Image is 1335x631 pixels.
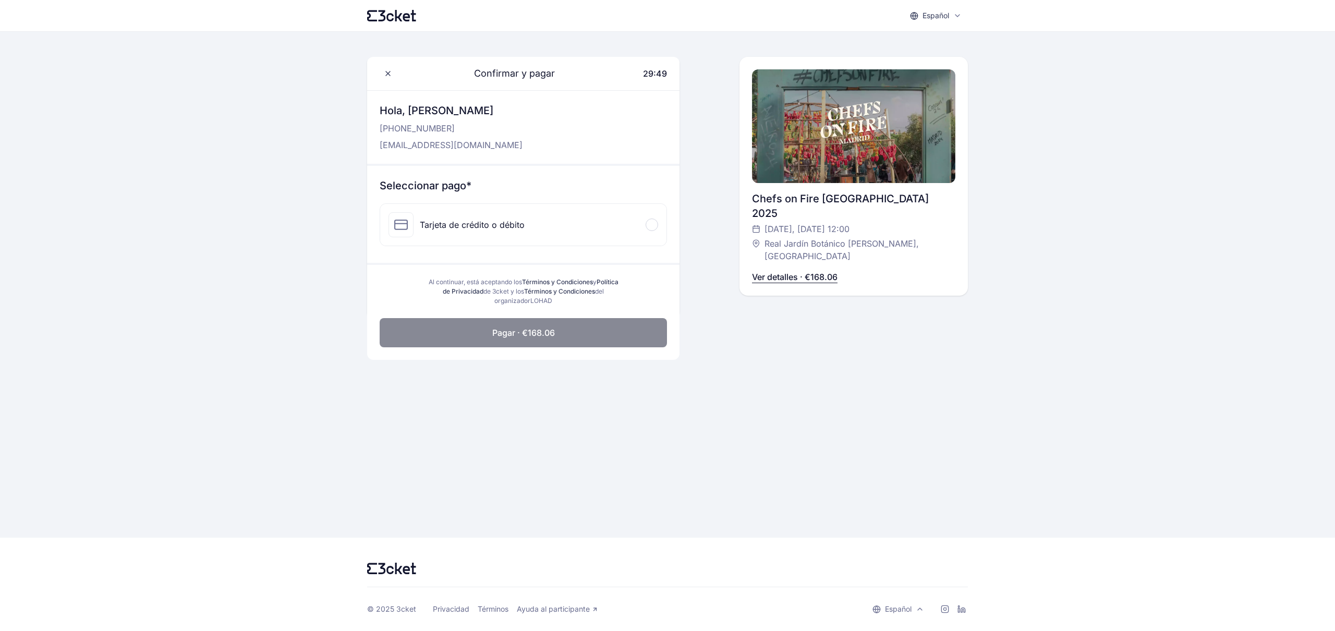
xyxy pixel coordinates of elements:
[380,122,523,135] p: [PHONE_NUMBER]
[478,604,508,614] a: Términos
[380,178,667,193] h3: Seleccionar pago*
[752,191,955,221] div: Chefs on Fire [GEOGRAPHIC_DATA] 2025
[367,604,416,614] div: © 2025 3cket
[380,318,667,347] button: Pagar · €168.06
[426,277,621,306] div: Al continuar, está aceptando los y de 3cket y los del organizador
[433,604,469,614] a: Privacidad
[530,297,552,305] span: LOHAD
[923,10,949,21] p: Español
[522,278,593,286] a: Términos y Condiciones
[380,139,523,151] p: [EMAIL_ADDRESS][DOMAIN_NAME]
[462,66,555,81] span: Confirmar y pagar
[380,103,523,118] h3: Hola, [PERSON_NAME]
[420,219,525,231] div: Tarjeta de crédito o débito
[752,271,838,283] p: Ver detalles · €168.06
[764,237,945,262] span: Real Jardín Botánico [PERSON_NAME], [GEOGRAPHIC_DATA]
[764,223,849,235] span: [DATE], [DATE] 12:00
[643,68,667,79] span: 29:49
[885,604,912,614] p: Español
[492,326,555,339] span: Pagar · €168.06
[517,604,590,614] span: Ayuda al participante
[524,287,595,295] a: Términos y Condiciones
[517,604,598,614] a: Ayuda al participante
